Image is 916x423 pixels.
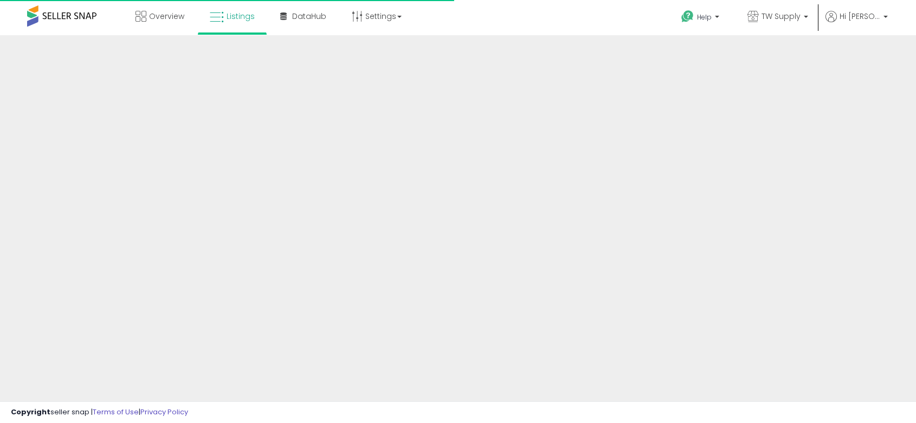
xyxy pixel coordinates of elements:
div: seller snap | | [11,407,188,418]
span: DataHub [292,11,326,22]
span: Help [697,12,712,22]
span: TW Supply [762,11,801,22]
span: Overview [149,11,184,22]
i: Get Help [681,10,694,23]
span: Hi [PERSON_NAME] [840,11,880,22]
span: Listings [227,11,255,22]
strong: Copyright [11,407,50,417]
a: Hi [PERSON_NAME] [825,11,888,35]
a: Terms of Use [93,407,139,417]
a: Privacy Policy [140,407,188,417]
a: Help [673,2,730,35]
